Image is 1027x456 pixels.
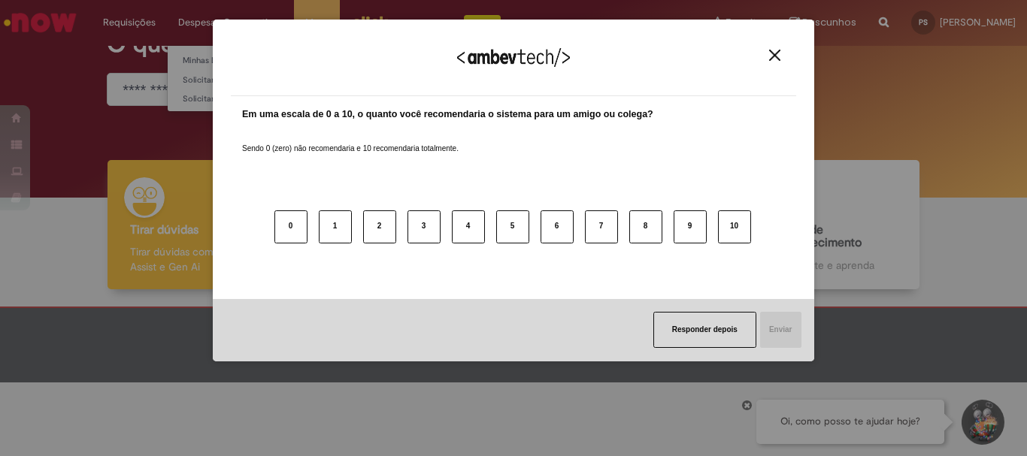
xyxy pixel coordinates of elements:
[496,210,529,243] button: 5
[585,210,618,243] button: 7
[274,210,307,243] button: 0
[541,210,574,243] button: 6
[319,210,352,243] button: 1
[457,48,570,67] img: Logo Ambevtech
[242,107,653,122] label: Em uma escala de 0 a 10, o quanto você recomendaria o sistema para um amigo ou colega?
[407,210,441,243] button: 3
[769,50,780,61] img: Close
[242,125,459,154] label: Sendo 0 (zero) não recomendaria e 10 recomendaria totalmente.
[452,210,485,243] button: 4
[674,210,707,243] button: 9
[765,49,785,62] button: Close
[629,210,662,243] button: 8
[363,210,396,243] button: 2
[653,312,756,348] button: Responder depois
[718,210,751,243] button: 10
